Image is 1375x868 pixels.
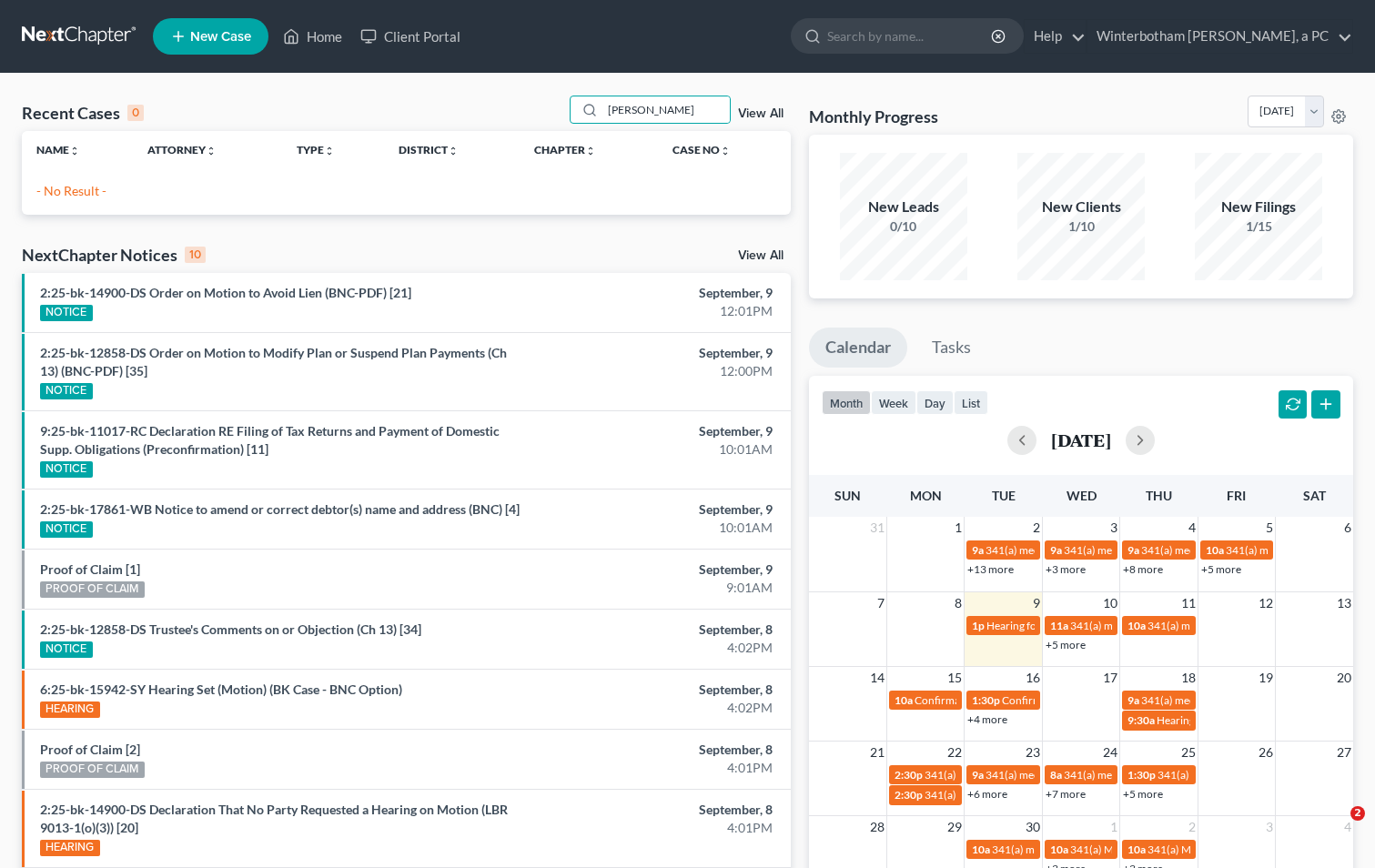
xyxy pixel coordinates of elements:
[972,619,985,632] span: 1p
[895,788,923,802] span: 2:30p
[22,102,144,124] div: Recent Cases
[1179,667,1198,689] span: 18
[1087,20,1352,53] a: Winterbotham [PERSON_NAME], a PC
[1257,742,1275,763] span: 26
[925,768,1208,782] span: 341(a) Meeting for [PERSON_NAME] and [PERSON_NAME]
[1067,488,1097,503] span: Wed
[1046,787,1086,801] a: +7 more
[1187,517,1198,539] span: 4
[738,107,784,120] a: View All
[967,562,1014,576] a: +13 more
[1187,816,1198,838] span: 2
[1050,543,1062,557] span: 9a
[1342,517,1353,539] span: 6
[1024,742,1042,763] span: 23
[1350,806,1365,821] span: 2
[40,345,507,378] a: 2:25-bk-12858-DS Order on Motion to Modify Plan or Suspend Plan Payments (Ch 13) (BNC-PDF) [35]
[738,249,784,262] a: View All
[1141,543,1317,557] span: 341(a) meeting for [PERSON_NAME]
[972,693,1000,707] span: 1:30p
[953,592,964,614] span: 8
[534,143,596,156] a: Chapterunfold_more
[1025,20,1086,53] a: Help
[1101,667,1119,689] span: 17
[1257,592,1275,614] span: 12
[69,146,80,156] i: unfold_more
[40,802,508,835] a: 2:25-bk-14900-DS Declaration That No Party Requested a Hearing on Motion (LBR 9013-1(o)(3)) [20]
[1024,667,1042,689] span: 16
[541,284,773,302] div: September, 9
[1108,517,1119,539] span: 3
[40,285,411,300] a: 2:25-bk-14900-DS Order on Motion to Avoid Lien (BNC-PDF) [21]
[541,699,773,717] div: 4:02PM
[809,106,938,127] h3: Monthly Progress
[541,362,773,380] div: 12:00PM
[541,801,773,819] div: September, 8
[40,305,93,321] div: NOTICE
[840,197,967,217] div: New Leads
[541,759,773,777] div: 4:01PM
[40,762,145,778] div: PROOF OF CLAIM
[1335,742,1353,763] span: 27
[1064,543,1239,557] span: 341(a) meeting for [PERSON_NAME]
[40,581,145,598] div: PROOF OF CLAIM
[1070,843,1343,856] span: 341(a) Meeting for [PERSON_NAME] & [PERSON_NAME]
[1195,217,1322,236] div: 1/15
[967,787,1007,801] a: +6 more
[40,641,93,658] div: NOTICE
[324,146,335,156] i: unfold_more
[1051,430,1111,449] h2: [DATE]
[206,146,217,156] i: unfold_more
[1046,562,1086,576] a: +3 more
[868,667,886,689] span: 14
[972,543,984,557] span: 9a
[185,247,206,263] div: 10
[274,20,351,53] a: Home
[541,560,773,579] div: September, 9
[541,500,773,519] div: September, 9
[1257,667,1275,689] span: 19
[1123,562,1163,576] a: +8 more
[1064,768,1239,782] span: 341(a) meeting for [PERSON_NAME]
[953,517,964,539] span: 1
[1201,562,1241,576] a: +5 more
[1335,592,1353,614] span: 13
[992,843,1168,856] span: 341(a) meeting for [PERSON_NAME]
[147,143,217,156] a: Attorneyunfold_more
[40,423,500,457] a: 9:25-bk-11017-RC Declaration RE Filing of Tax Returns and Payment of Domestic Supp. Obligations (...
[1050,619,1068,632] span: 11a
[541,579,773,597] div: 9:01AM
[895,768,923,782] span: 2:30p
[1264,517,1275,539] span: 5
[40,701,100,718] div: HEARING
[1127,713,1155,727] span: 9:30a
[895,693,913,707] span: 10a
[190,30,251,44] span: New Case
[40,742,140,757] a: Proof of Claim [2]
[541,741,773,759] div: September, 8
[1046,638,1086,651] a: +5 more
[541,819,773,837] div: 4:01PM
[1127,768,1156,782] span: 1:30p
[448,146,459,156] i: unfold_more
[972,843,990,856] span: 10a
[541,639,773,657] div: 4:02PM
[36,182,776,200] p: - No Result -
[40,383,93,399] div: NOTICE
[1127,543,1139,557] span: 9a
[40,681,402,697] a: 6:25-bk-15942-SY Hearing Set (Motion) (BK Case - BNC Option)
[925,788,1100,802] span: 341(a) meeting for [PERSON_NAME]
[1050,768,1062,782] span: 8a
[834,488,861,503] span: Sun
[1101,592,1119,614] span: 10
[1303,488,1326,503] span: Sat
[1123,787,1163,801] a: +5 more
[351,20,470,53] a: Client Portal
[585,146,596,156] i: unfold_more
[945,742,964,763] span: 22
[967,712,1007,726] a: +4 more
[871,390,916,415] button: week
[1017,217,1145,236] div: 1/10
[972,768,984,782] span: 9a
[1031,517,1042,539] span: 2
